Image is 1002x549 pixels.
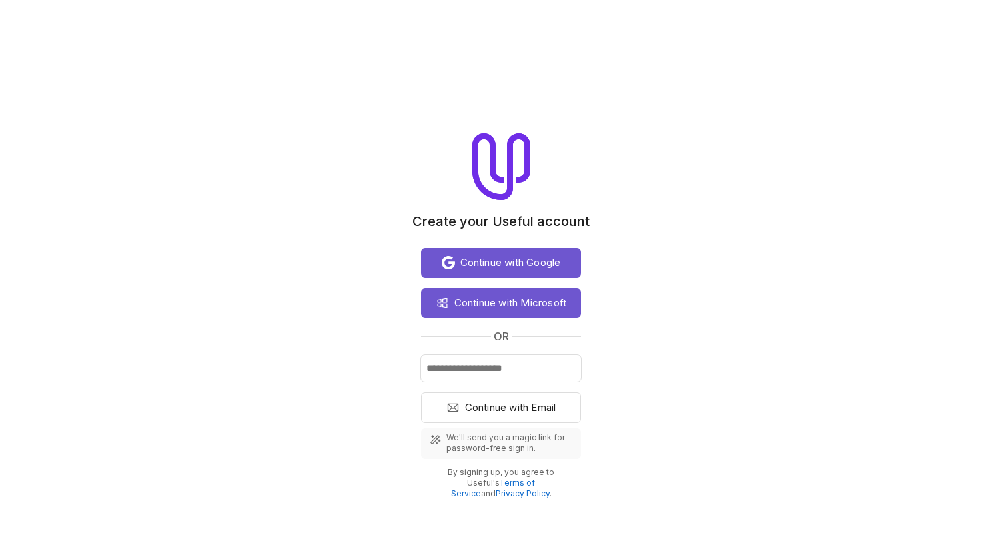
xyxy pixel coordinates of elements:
[421,248,581,278] button: Continue with Google
[432,467,570,499] p: By signing up, you agree to Useful's and .
[421,392,581,423] button: Continue with Email
[451,478,536,498] a: Terms of Service
[412,213,590,229] h1: Create your Useful account
[421,288,581,318] button: Continue with Microsoft
[496,488,550,498] a: Privacy Policy
[494,328,509,344] span: or
[421,355,581,382] input: Email
[454,295,567,311] span: Continue with Microsoft
[465,400,556,416] span: Continue with Email
[446,432,573,454] span: We'll send you a magic link for password-free sign in.
[460,255,561,271] span: Continue with Google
